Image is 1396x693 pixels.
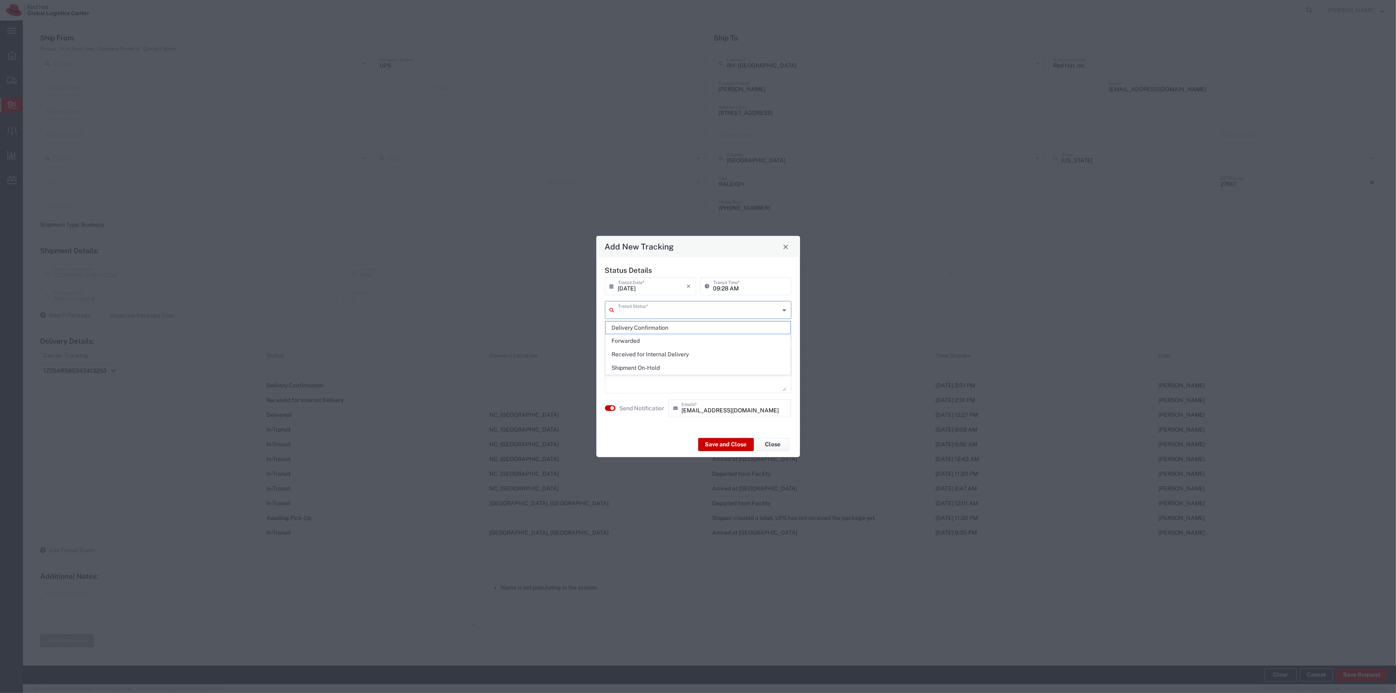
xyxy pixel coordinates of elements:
span: Forwarded [606,335,790,347]
button: Close [780,241,791,252]
h4: Add New Tracking [605,241,674,252]
label: Send Notification [620,404,665,412]
h5: Status Details [605,266,791,274]
span: Delivery Confirmation [606,322,790,334]
span: Shipment On-Hold [606,362,790,374]
i: × [687,280,691,293]
button: Close [757,438,789,451]
button: Save and Close [698,438,754,451]
span: Received for Internal Delivery [606,348,790,361]
agx-label: Send Notification [620,404,664,412]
